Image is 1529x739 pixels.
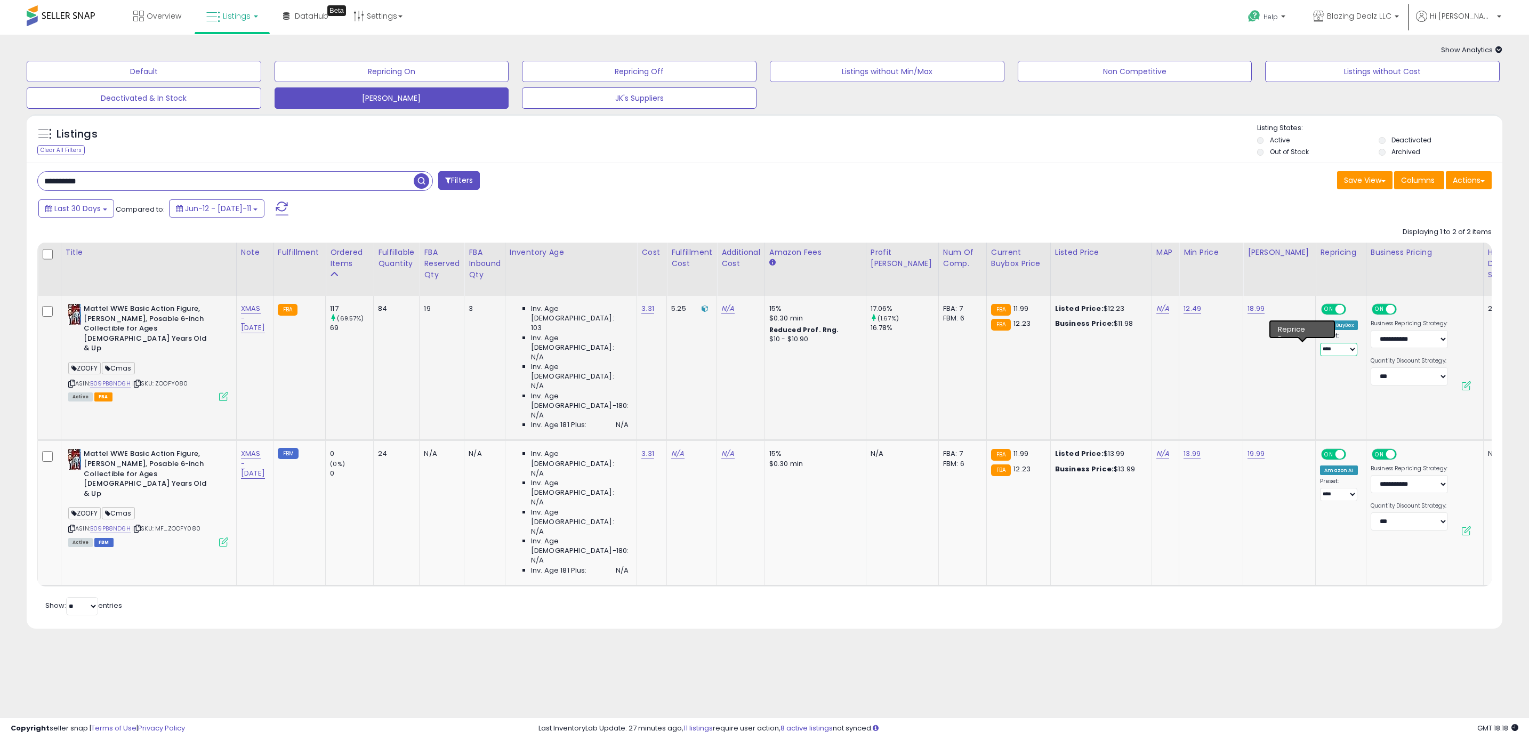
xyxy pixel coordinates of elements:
[1394,171,1444,189] button: Columns
[769,247,862,258] div: Amazon Fees
[1488,304,1523,314] div: 20.50
[1320,478,1358,502] div: Preset:
[1055,318,1114,328] b: Business Price:
[991,449,1011,461] small: FBA
[1184,247,1238,258] div: Min Price
[531,508,629,527] span: Inv. Age [DEMOGRAPHIC_DATA]:
[45,600,122,611] span: Show: entries
[1013,303,1028,314] span: 11.99
[721,448,734,459] a: N/A
[1055,319,1144,328] div: $11.98
[531,420,587,430] span: Inv. Age 181 Plus:
[66,247,232,258] div: Title
[1371,465,1448,472] label: Business Repricing Strategy:
[1345,450,1362,459] span: OFF
[169,199,264,218] button: Jun-12 - [DATE]-11
[943,247,982,269] div: Num of Comp.
[641,303,654,314] a: 3.31
[424,247,460,280] div: FBA Reserved Qty
[1391,147,1420,156] label: Archived
[943,459,978,469] div: FBM: 6
[531,391,629,411] span: Inv. Age [DEMOGRAPHIC_DATA]-180:
[943,449,978,459] div: FBA: 7
[1240,2,1296,35] a: Help
[1264,12,1278,21] span: Help
[84,449,213,501] b: Mattel WWE Basic Action Figure, [PERSON_NAME], Posable 6-inch Collectible for Ages [DEMOGRAPHIC_D...
[102,507,135,519] span: Cmas
[1248,247,1311,258] div: [PERSON_NAME]
[1320,465,1357,475] div: Amazon AI
[1055,448,1104,459] b: Listed Price:
[1156,448,1169,459] a: N/A
[531,566,587,575] span: Inv. Age 181 Plus:
[1391,135,1431,144] label: Deactivated
[1018,61,1252,82] button: Non Competitive
[531,469,544,478] span: N/A
[871,323,938,333] div: 16.78%
[1184,303,1201,314] a: 12.49
[132,524,200,533] span: | SKU: MF_ZOOFY080
[871,247,934,269] div: Profit [PERSON_NAME]
[424,304,456,314] div: 19
[90,379,131,388] a: B09PB8ND6H
[943,304,978,314] div: FBA: 7
[1055,247,1147,258] div: Listed Price
[769,258,776,268] small: Amazon Fees.
[378,304,411,314] div: 84
[330,460,345,468] small: (0%)
[147,11,181,21] span: Overview
[68,538,93,547] span: All listings currently available for purchase on Amazon
[330,247,369,269] div: Ordered Items
[1248,303,1265,314] a: 18.99
[769,335,858,344] div: $10 - $10.90
[94,392,112,401] span: FBA
[991,464,1011,476] small: FBA
[275,61,509,82] button: Repricing On
[769,314,858,323] div: $0.30 min
[1156,247,1174,258] div: MAP
[769,459,858,469] div: $0.30 min
[1248,10,1261,23] i: Get Help
[531,323,542,333] span: 103
[769,449,858,459] div: 15%
[616,566,629,575] span: N/A
[1055,449,1144,459] div: $13.99
[871,449,930,459] div: N/A
[531,352,544,362] span: N/A
[438,171,480,190] button: Filters
[330,449,373,459] div: 0
[1055,464,1144,474] div: $13.99
[1322,450,1335,459] span: ON
[38,199,114,218] button: Last 30 Days
[1395,305,1412,314] span: OFF
[943,314,978,323] div: FBM: 6
[1345,305,1362,314] span: OFF
[1371,502,1448,510] label: Quantity Discount Strategy:
[469,449,497,459] div: N/A
[37,145,85,155] div: Clear All Filters
[378,247,415,269] div: Fulfillable Quantity
[90,524,131,533] a: B09PB8ND6H
[616,420,629,430] span: N/A
[1395,450,1412,459] span: OFF
[132,379,188,388] span: | SKU: ZOOFY080
[1403,227,1492,237] div: Displaying 1 to 2 of 2 items
[278,247,321,258] div: Fulfillment
[295,11,328,21] span: DataHub
[469,304,497,314] div: 3
[531,381,544,391] span: N/A
[68,449,81,470] img: 41zW9UJlVzL._SL40_.jpg
[27,61,261,82] button: Default
[241,247,269,258] div: Note
[68,304,228,400] div: ASIN:
[531,556,544,565] span: N/A
[531,478,629,497] span: Inv. Age [DEMOGRAPHIC_DATA]:
[27,87,261,109] button: Deactivated & In Stock
[330,304,373,314] div: 117
[871,304,938,314] div: 17.06%
[68,507,101,519] span: ZOOFY
[1013,318,1031,328] span: 12.23
[531,362,629,381] span: Inv. Age [DEMOGRAPHIC_DATA]:
[330,469,373,478] div: 0
[1265,61,1500,82] button: Listings without Cost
